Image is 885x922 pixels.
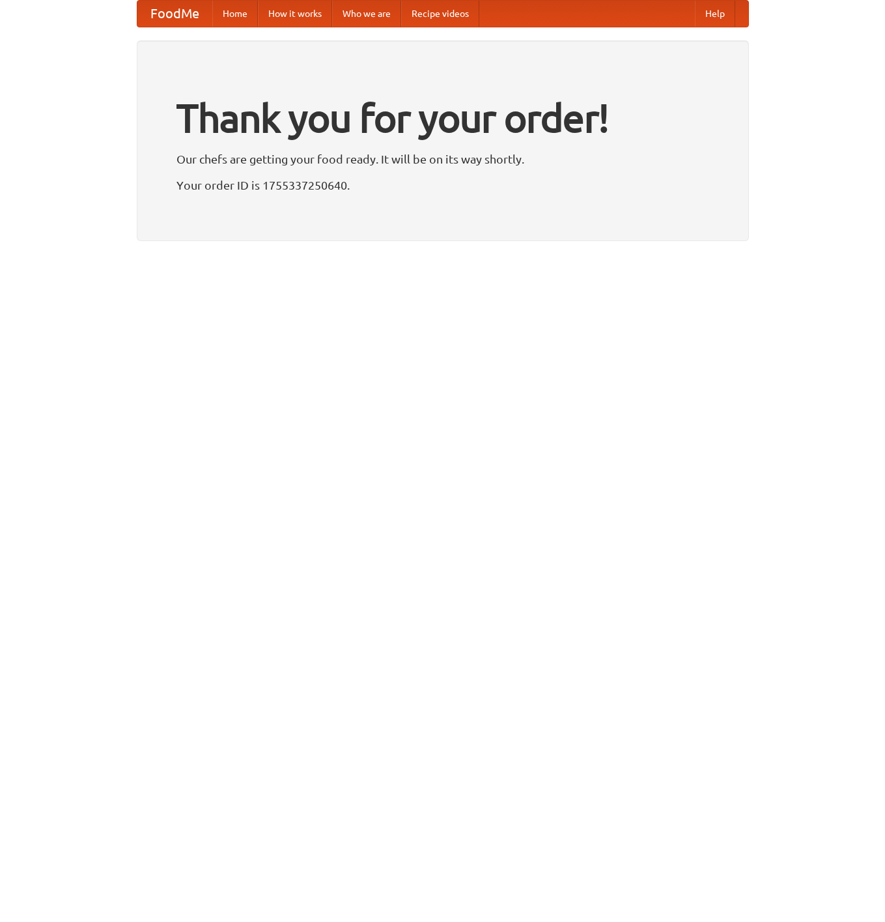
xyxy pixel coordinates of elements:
a: Help [695,1,735,27]
h1: Thank you for your order! [176,87,709,149]
p: Your order ID is 1755337250640. [176,175,709,195]
a: Who we are [332,1,401,27]
p: Our chefs are getting your food ready. It will be on its way shortly. [176,149,709,169]
a: Recipe videos [401,1,479,27]
a: How it works [258,1,332,27]
a: Home [212,1,258,27]
a: FoodMe [137,1,212,27]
